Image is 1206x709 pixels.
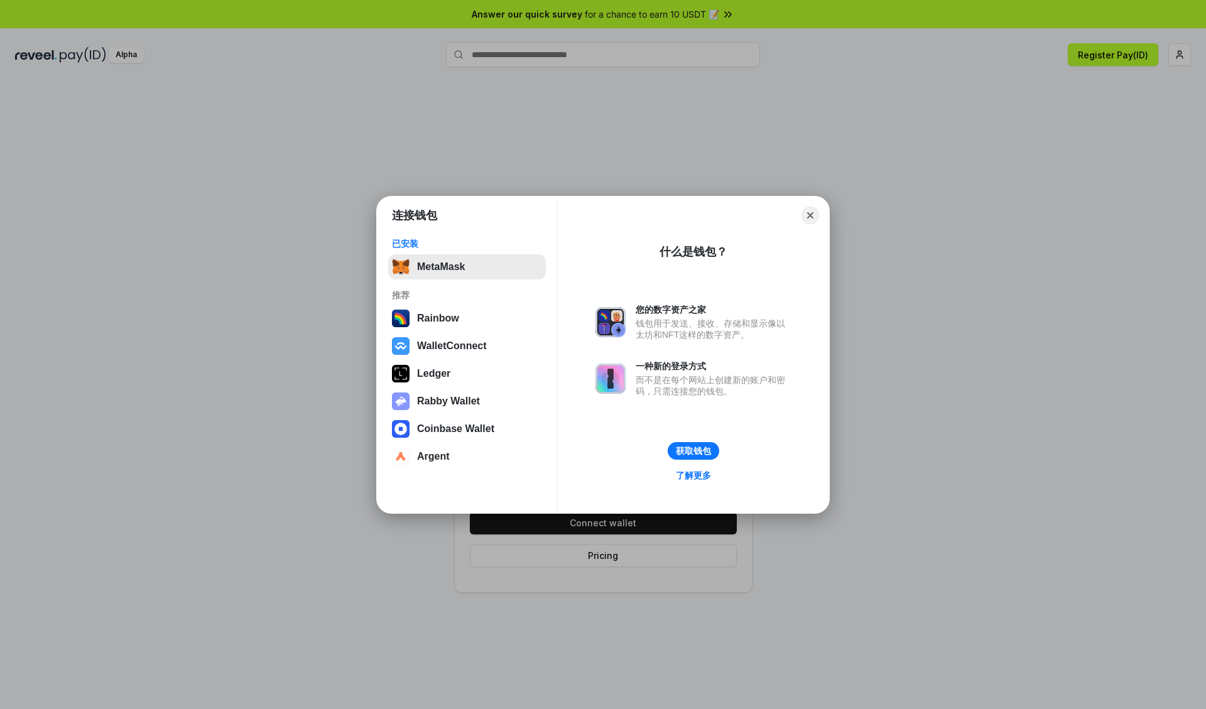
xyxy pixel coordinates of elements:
[660,244,727,259] div: 什么是钱包？
[801,207,819,224] button: Close
[392,310,410,327] img: svg+xml,%3Csvg%20width%3D%22120%22%20height%3D%22120%22%20viewBox%3D%220%200%20120%20120%22%20fil...
[392,290,542,301] div: 推荐
[676,445,711,457] div: 获取钱包
[417,340,487,352] div: WalletConnect
[417,313,459,324] div: Rainbow
[388,333,546,359] button: WalletConnect
[668,467,719,484] a: 了解更多
[417,451,450,462] div: Argent
[636,374,791,397] div: 而不是在每个网站上创建新的账户和密码，只需连接您的钱包。
[392,238,542,249] div: 已安装
[388,361,546,386] button: Ledger
[668,442,719,460] button: 获取钱包
[392,420,410,438] img: svg+xml,%3Csvg%20width%3D%2228%22%20height%3D%2228%22%20viewBox%3D%220%200%2028%2028%22%20fill%3D...
[392,208,437,223] h1: 连接钱包
[636,304,791,315] div: 您的数字资产之家
[636,360,791,372] div: 一种新的登录方式
[636,318,791,340] div: 钱包用于发送、接收、存储和显示像以太坊和NFT这样的数字资产。
[388,416,546,441] button: Coinbase Wallet
[676,470,711,481] div: 了解更多
[417,368,450,379] div: Ledger
[595,364,626,394] img: svg+xml,%3Csvg%20xmlns%3D%22http%3A%2F%2Fwww.w3.org%2F2000%2Fsvg%22%20fill%3D%22none%22%20viewBox...
[417,423,494,435] div: Coinbase Wallet
[417,396,480,407] div: Rabby Wallet
[388,254,546,279] button: MetaMask
[392,392,410,410] img: svg+xml,%3Csvg%20xmlns%3D%22http%3A%2F%2Fwww.w3.org%2F2000%2Fsvg%22%20fill%3D%22none%22%20viewBox...
[388,306,546,331] button: Rainbow
[417,261,465,273] div: MetaMask
[388,389,546,414] button: Rabby Wallet
[595,307,626,337] img: svg+xml,%3Csvg%20xmlns%3D%22http%3A%2F%2Fwww.w3.org%2F2000%2Fsvg%22%20fill%3D%22none%22%20viewBox...
[392,448,410,465] img: svg+xml,%3Csvg%20width%3D%2228%22%20height%3D%2228%22%20viewBox%3D%220%200%2028%2028%22%20fill%3D...
[392,365,410,382] img: svg+xml,%3Csvg%20xmlns%3D%22http%3A%2F%2Fwww.w3.org%2F2000%2Fsvg%22%20width%3D%2228%22%20height%3...
[392,337,410,355] img: svg+xml,%3Csvg%20width%3D%2228%22%20height%3D%2228%22%20viewBox%3D%220%200%2028%2028%22%20fill%3D...
[388,444,546,469] button: Argent
[392,258,410,276] img: svg+xml,%3Csvg%20fill%3D%22none%22%20height%3D%2233%22%20viewBox%3D%220%200%2035%2033%22%20width%...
